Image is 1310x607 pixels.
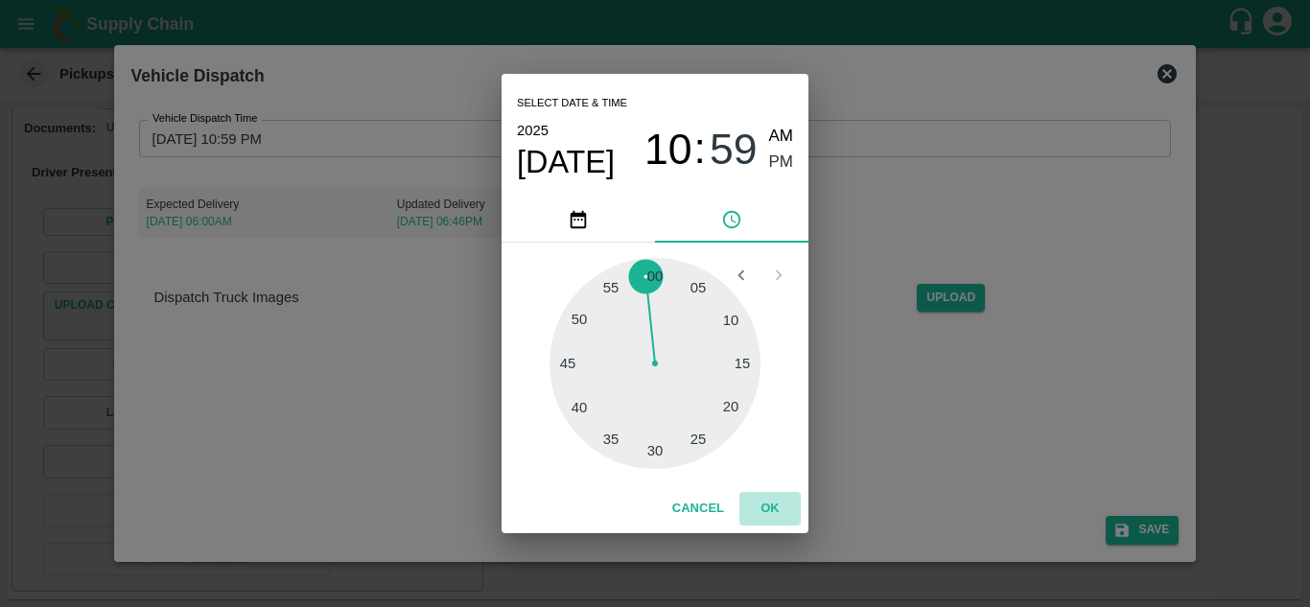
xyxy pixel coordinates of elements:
button: pick time [655,197,808,243]
span: : [694,124,706,175]
button: 2025 [517,118,549,143]
button: 10 [644,124,692,175]
span: 10 [644,125,692,175]
span: Select date & time [517,89,627,118]
button: Open previous view [723,257,760,293]
button: OK [739,492,801,525]
button: AM [769,124,794,150]
button: [DATE] [517,143,615,181]
span: 59 [710,125,758,175]
button: 59 [710,124,758,175]
button: pick date [502,197,655,243]
button: PM [769,150,794,175]
button: Cancel [665,492,732,525]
